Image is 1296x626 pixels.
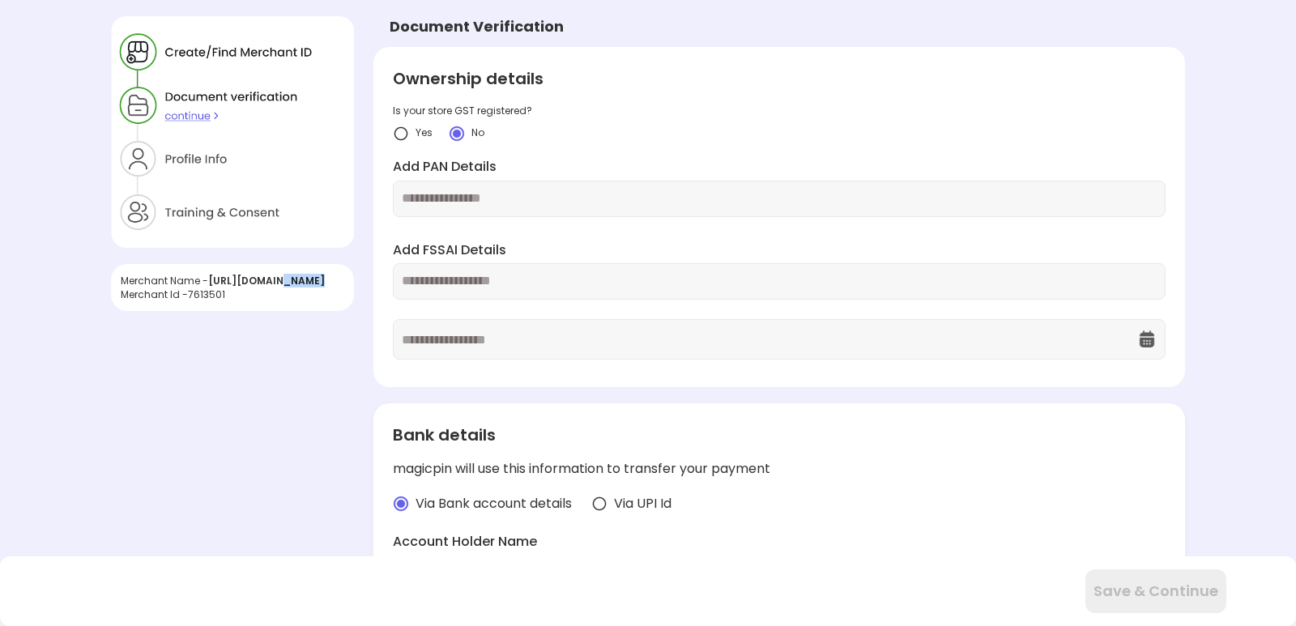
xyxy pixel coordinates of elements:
[449,126,465,142] img: crlYN1wOekqfTXo2sKdO7mpVD4GIyZBlBCY682TI1bTNaOsxckEXOmACbAD6EYcPGHR5wXB9K-wSeRvGOQTikGGKT-kEDVP-b...
[393,126,409,142] img: yidvdI1b1At5fYgYeHdauqyvT_pgttO64BpF2mcDGQwz_NKURL8lp7m2JUJk3Onwh4FIn8UgzATYbhG5vtZZpSXeknhWnnZDd...
[393,66,1166,91] div: Ownership details
[416,126,433,139] span: Yes
[393,533,1166,551] label: Account Holder Name
[121,274,344,287] div: Merchant Name -
[591,496,607,512] img: radio
[111,16,354,248] img: xZtaNGYO7ZEa_Y6BGN0jBbY4tz3zD8CMWGtK9DYT203r_wSWJgC64uaYzQv0p6I5U3yzNyQZ90jnSGEji8ItH6xpax9JibOI_...
[614,495,671,513] span: Via UPI Id
[390,16,564,37] div: Document Verification
[1137,330,1157,349] img: OcXK764TI_dg1n3pJKAFuNcYfYqBKGvmbXteblFrPew4KBASBbPUoKPFDRZzLe5z5khKOkBCrBseVNl8W_Mqhk0wgJF92Dyy9...
[208,274,325,287] span: [URL][DOMAIN_NAME]
[416,495,572,513] span: Via Bank account details
[471,126,484,139] span: No
[393,423,1166,447] div: Bank details
[393,241,1166,260] label: Add FSSAI Details
[1085,569,1226,613] button: Save & Continue
[393,496,409,512] img: radio
[393,460,1166,479] div: magicpin will use this information to transfer your payment
[393,158,1166,177] label: Add PAN Details
[393,104,1166,117] div: Is your store GST registered?
[121,287,344,301] div: Merchant Id - 7613501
